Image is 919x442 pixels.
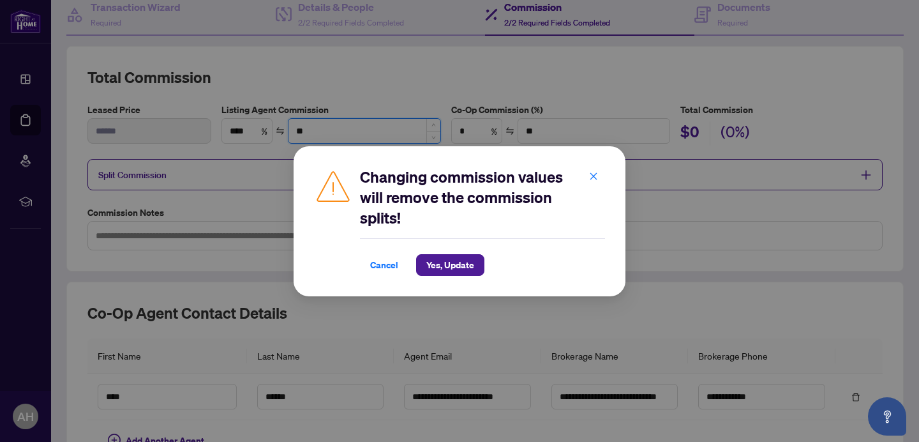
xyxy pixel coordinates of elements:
h2: Changing commission values will remove the commission splits! [360,167,605,228]
button: Yes, Update [416,254,484,276]
span: Cancel [370,255,398,275]
button: Cancel [360,254,408,276]
img: Caution Icon [314,167,352,205]
button: Open asap [868,397,906,436]
span: Yes, Update [426,255,474,275]
span: close [589,171,598,180]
